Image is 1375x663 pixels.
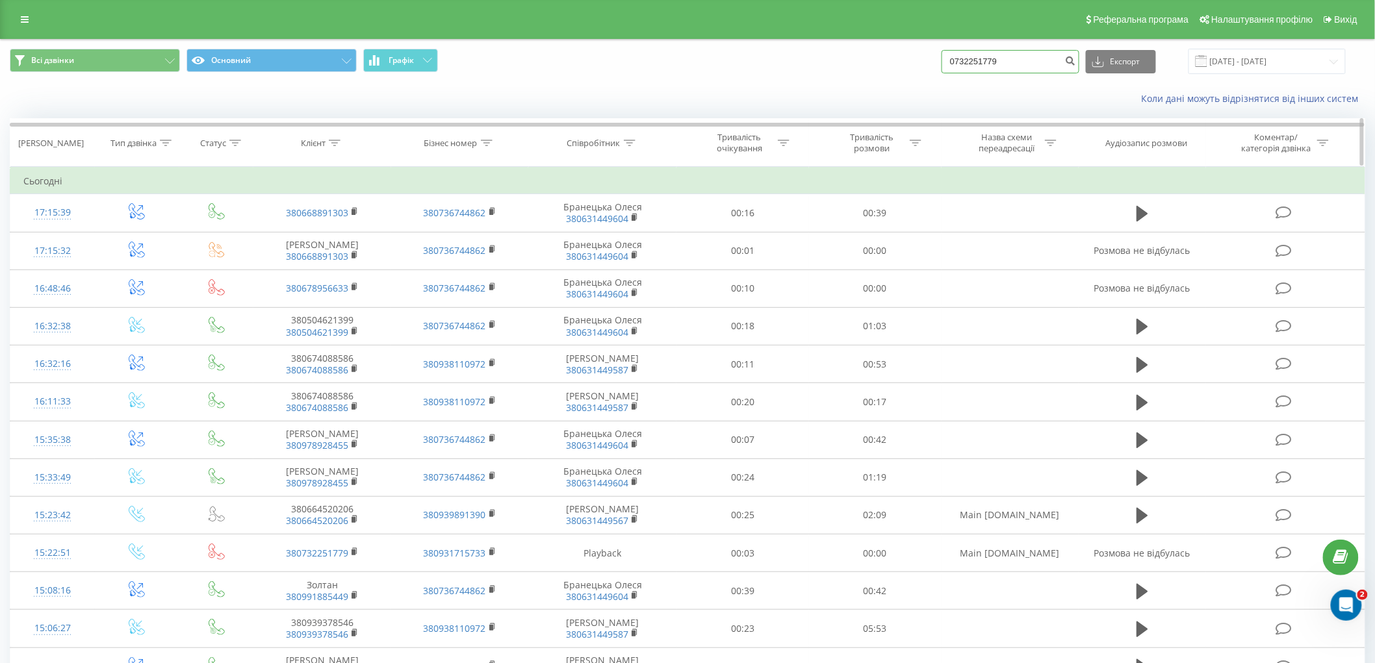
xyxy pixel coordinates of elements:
[809,232,942,269] td: 00:00
[286,477,348,489] a: 380978928455
[676,421,809,458] td: 00:07
[809,458,942,496] td: 01:19
[528,383,676,421] td: [PERSON_NAME]
[528,269,676,307] td: Бранецька Олеся
[676,458,809,496] td: 00:24
[566,212,628,225] a: 380631449604
[110,138,157,149] div: Тип дзвінка
[676,307,809,345] td: 00:18
[1106,138,1188,149] div: Аудіозапис розмови
[424,395,486,408] a: 380938110972
[253,496,391,534] td: 380664520206
[676,610,809,647] td: 00:23
[23,427,82,453] div: 15:35:38
[566,326,628,338] a: 380631449604
[566,250,628,262] a: 380631449604
[286,547,348,559] a: 380732251779
[566,514,628,527] a: 380631449567
[528,458,676,496] td: Бранецька Олеся
[809,383,942,421] td: 00:17
[253,307,391,345] td: 380504621399
[200,138,226,149] div: Статус
[942,534,1079,572] td: Main [DOMAIN_NAME]
[705,132,775,154] div: Тривалість очікування
[286,364,348,376] a: 380674088586
[286,439,348,451] a: 380978928455
[942,50,1079,73] input: Пошук за номером
[286,282,348,294] a: 380678956633
[1238,132,1314,154] div: Коментар/категорія дзвінка
[566,590,628,603] a: 380631449604
[528,345,676,383] td: [PERSON_NAME]
[528,572,676,610] td: Бранецька Олеся
[566,439,628,451] a: 380631449604
[566,401,628,414] a: 380631449587
[31,55,74,66] span: Всі дзвінки
[286,206,348,219] a: 380668891303
[301,138,326,149] div: Клієнт
[676,572,809,610] td: 00:39
[18,138,84,149] div: [PERSON_NAME]
[10,49,180,72] button: Всі дзвінки
[286,590,348,603] a: 380991885449
[809,307,942,345] td: 01:03
[809,496,942,534] td: 02:09
[1086,50,1156,73] button: Експорт
[1094,244,1190,256] span: Розмова не відбулась
[1094,14,1189,25] span: Реферальна програма
[528,534,676,572] td: Playback
[676,345,809,383] td: 00:11
[1331,590,1362,621] iframe: Intercom live chat
[424,319,486,332] a: 380736744862
[286,401,348,414] a: 380674088586
[424,282,486,294] a: 380736744862
[253,421,391,458] td: [PERSON_NAME]
[809,534,942,572] td: 00:00
[676,383,809,421] td: 00:20
[23,238,82,264] div: 17:15:32
[424,547,486,559] a: 380931715733
[1094,282,1190,294] span: Розмова не відбулась
[837,132,906,154] div: Тривалість розмови
[253,458,391,496] td: [PERSON_NAME]
[1142,92,1365,105] a: Коли дані можуть відрізнятися вiд інших систем
[253,383,391,421] td: 380674088586
[23,351,82,377] div: 16:32:16
[10,168,1365,194] td: Сьогодні
[253,345,391,383] td: 380674088586
[1357,590,1368,600] span: 2
[809,421,942,458] td: 00:42
[23,465,82,490] div: 15:33:49
[23,276,82,301] div: 16:48:46
[424,622,486,634] a: 380938110972
[809,610,942,647] td: 05:53
[424,358,486,370] a: 380938110972
[23,616,82,641] div: 15:06:27
[528,307,676,345] td: Бранецька Олеся
[23,540,82,566] div: 15:22:51
[23,389,82,414] div: 16:11:33
[566,628,628,640] a: 380631449587
[23,503,82,528] div: 15:23:42
[253,572,391,610] td: Золтан
[942,496,1079,534] td: Main [DOMAIN_NAME]
[809,345,942,383] td: 00:53
[1094,547,1190,559] span: Розмова не відбулась
[1335,14,1357,25] span: Вихід
[972,132,1042,154] div: Назва схеми переадресації
[528,496,676,534] td: [PERSON_NAME]
[567,138,621,149] div: Співробітник
[286,250,348,262] a: 380668891303
[23,314,82,339] div: 16:32:38
[676,534,809,572] td: 00:03
[424,244,486,256] a: 380736744862
[424,138,478,149] div: Бізнес номер
[528,610,676,647] td: [PERSON_NAME]
[186,49,357,72] button: Основний
[424,471,486,483] a: 380736744862
[676,269,809,307] td: 00:10
[809,194,942,232] td: 00:39
[528,421,676,458] td: Бранецька Олеся
[809,572,942,610] td: 00:42
[676,194,809,232] td: 00:16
